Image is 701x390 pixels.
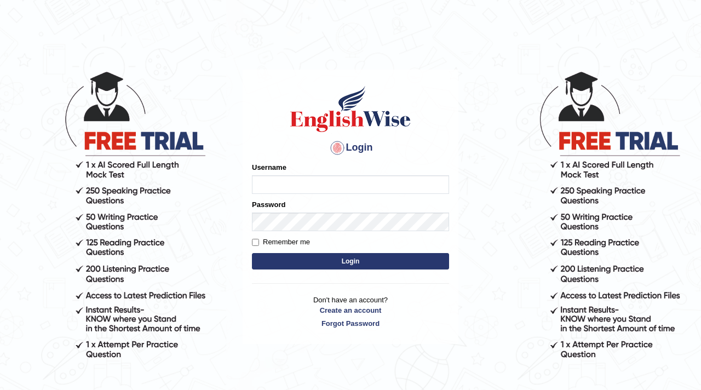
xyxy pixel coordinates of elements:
p: Don't have an account? [252,295,449,329]
h4: Login [252,139,449,157]
a: Forgot Password [252,318,449,329]
label: Remember me [252,237,310,248]
label: Username [252,162,286,173]
label: Password [252,199,285,210]
button: Login [252,253,449,269]
a: Create an account [252,305,449,316]
img: Logo of English Wise sign in for intelligent practice with AI [288,84,413,134]
input: Remember me [252,239,259,246]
